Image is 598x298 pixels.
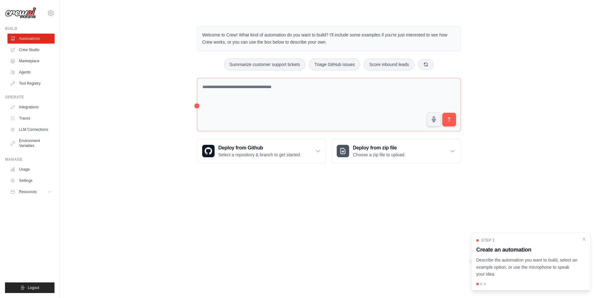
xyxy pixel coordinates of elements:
img: Logo [5,7,36,19]
a: Integrations [7,102,55,112]
a: Usage [7,164,55,174]
button: Logout [5,282,55,293]
a: Agents [7,67,55,77]
div: Manage [5,157,55,162]
a: Automations [7,34,55,44]
a: Marketplace [7,56,55,66]
button: Score inbound leads [364,59,414,70]
button: Resources [7,187,55,197]
a: Environment Variables [7,136,55,151]
button: Summarize customer support tickets [224,59,305,70]
span: Logout [28,285,39,290]
p: Select a repository & branch to get started. [218,152,301,158]
button: Close walkthrough [581,237,586,242]
h3: Deploy from zip file [353,144,406,152]
iframe: Chat Widget [567,268,598,298]
p: Welcome to Crew! What kind of automation do you want to build? I'll include some examples if you'... [202,31,456,46]
a: Traces [7,113,55,123]
h3: Deploy from Github [218,144,301,152]
p: Choose a zip file to upload. [353,152,406,158]
span: Step 1 [481,238,495,243]
p: Describe the automation you want to build, select an example option, or use the microphone to spe... [476,257,578,278]
a: Settings [7,176,55,186]
a: Crew Studio [7,45,55,55]
span: Resources [19,189,37,194]
button: Triage GitHub issues [309,59,360,70]
a: LLM Connections [7,125,55,135]
div: Build [5,26,55,31]
h3: Create an automation [476,245,578,254]
a: Tool Registry [7,78,55,88]
div: Operate [5,95,55,100]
